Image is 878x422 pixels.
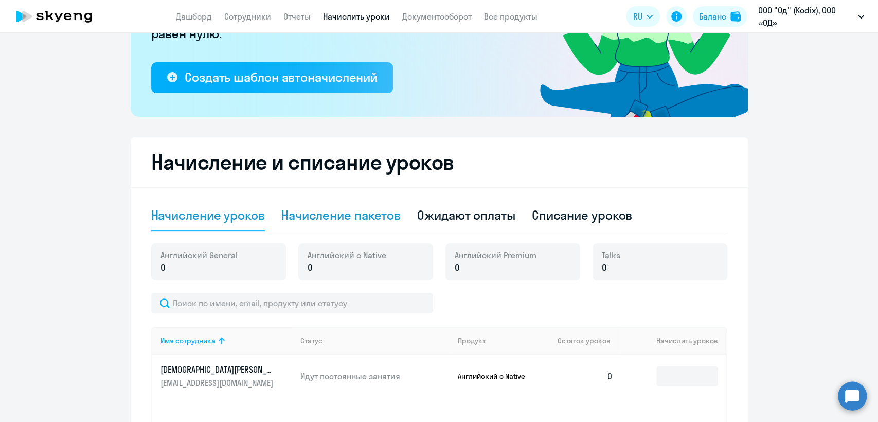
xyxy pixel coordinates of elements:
div: Создать шаблон автоначислений [185,69,378,85]
p: [DEMOGRAPHIC_DATA][PERSON_NAME] [160,364,276,375]
a: Сотрудники [224,11,271,22]
th: Начислить уроков [621,327,726,355]
div: Статус [300,336,450,345]
a: Дашборд [176,11,212,22]
input: Поиск по имени, email, продукту или статусу [151,293,433,313]
td: 0 [549,355,621,398]
p: Английский с Native [458,372,535,381]
a: Начислить уроки [323,11,390,22]
a: Отчеты [283,11,311,22]
div: Начисление пакетов [281,207,401,223]
span: RU [633,10,642,23]
div: Списание уроков [532,207,633,223]
button: Создать шаблон автоначислений [151,62,393,93]
h2: Начисление и списание уроков [151,150,727,174]
button: RU [626,6,660,27]
span: 0 [308,261,313,274]
button: Балансbalance [693,6,747,27]
a: [DEMOGRAPHIC_DATA][PERSON_NAME][EMAIL_ADDRESS][DOMAIN_NAME] [160,364,293,389]
span: Английский Premium [455,250,536,261]
div: Продукт [458,336,486,345]
a: Документооборот [402,11,472,22]
a: Все продукты [484,11,537,22]
span: 0 [602,261,607,274]
span: Остаток уроков [558,336,611,345]
p: [EMAIL_ADDRESS][DOMAIN_NAME] [160,377,276,389]
div: Статус [300,336,322,345]
span: Английский General [160,250,238,261]
div: Остаток уроков [558,336,621,345]
span: 0 [160,261,166,274]
div: Имя сотрудника [160,336,216,345]
p: Идут постоянные занятия [300,371,450,382]
div: Начисление уроков [151,207,265,223]
img: balance [730,11,741,22]
span: 0 [455,261,460,274]
p: ООО "Од" (Kodix), ООО «ОД» [758,4,854,29]
div: Имя сотрудника [160,336,293,345]
span: Talks [602,250,620,261]
span: Английский с Native [308,250,386,261]
button: ООО "Од" (Kodix), ООО «ОД» [753,4,869,29]
div: Продукт [458,336,549,345]
div: Баланс [699,10,726,23]
div: Ожидают оплаты [417,207,515,223]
